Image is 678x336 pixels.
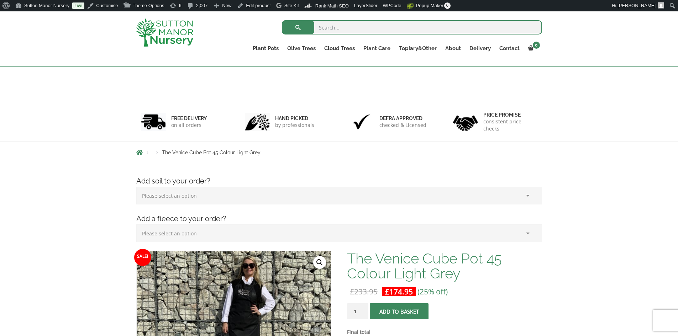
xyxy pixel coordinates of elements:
[385,287,389,297] span: £
[524,43,542,53] a: 0
[141,113,166,131] img: 1.jpg
[483,112,537,118] h6: Price promise
[441,43,465,53] a: About
[385,287,413,297] bdi: 174.95
[347,251,542,281] h1: The Venice Cube Pot 45 Colour Light Grey
[245,113,270,131] img: 2.jpg
[483,118,537,132] p: consistent price checks
[171,122,207,129] p: on all orders
[533,42,540,49] span: 0
[395,43,441,53] a: Topiary&Other
[162,150,261,155] span: The Venice Cube Pot 45 Colour Light Grey
[453,111,478,133] img: 4.jpg
[617,3,656,8] span: [PERSON_NAME]
[313,256,326,269] a: View full-screen image gallery
[379,122,426,129] p: checked & Licensed
[444,2,451,9] span: 0
[131,213,547,224] h4: Add a fleece to your order?
[349,113,374,131] img: 3.jpg
[136,18,193,47] img: logo
[275,115,314,122] h6: hand picked
[350,287,354,297] span: £
[72,2,84,9] a: Live
[350,287,378,297] bdi: 233.95
[284,3,299,8] span: Site Kit
[282,20,542,34] input: Search...
[495,43,524,53] a: Contact
[136,149,542,155] nav: Breadcrumbs
[275,122,314,129] p: by professionals
[131,176,547,187] h4: Add soil to your order?
[248,43,283,53] a: Plant Pots
[379,115,426,122] h6: Defra approved
[417,287,448,297] span: (25% off)
[134,249,151,266] span: Sale!
[283,43,320,53] a: Olive Trees
[320,43,359,53] a: Cloud Trees
[370,303,429,319] button: Add to basket
[315,3,349,9] span: Rank Math SEO
[347,303,368,319] input: Product quantity
[171,115,207,122] h6: FREE DELIVERY
[465,43,495,53] a: Delivery
[359,43,395,53] a: Plant Care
